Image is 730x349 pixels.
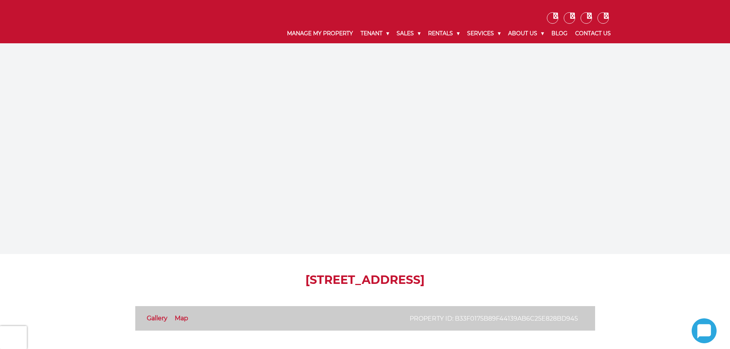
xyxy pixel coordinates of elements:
img: Arrow slider [560,128,586,154]
a: Blog [548,24,571,43]
a: Manage My Property [283,24,357,43]
a: Services [463,24,504,43]
a: Tenant [357,24,393,43]
a: Sales [393,24,424,43]
a: About Us [504,24,548,43]
img: Noonan Real Estate Agency [115,11,189,32]
h1: [STREET_ADDRESS] [135,273,595,287]
a: Map [175,315,188,322]
a: Rentals [424,24,463,43]
a: Gallery [147,315,167,322]
img: Arrow slider [144,128,170,154]
p: Property ID: b33f0175b89f44139ab6c25e828bd945 [410,314,578,323]
a: Contact Us [571,24,615,43]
